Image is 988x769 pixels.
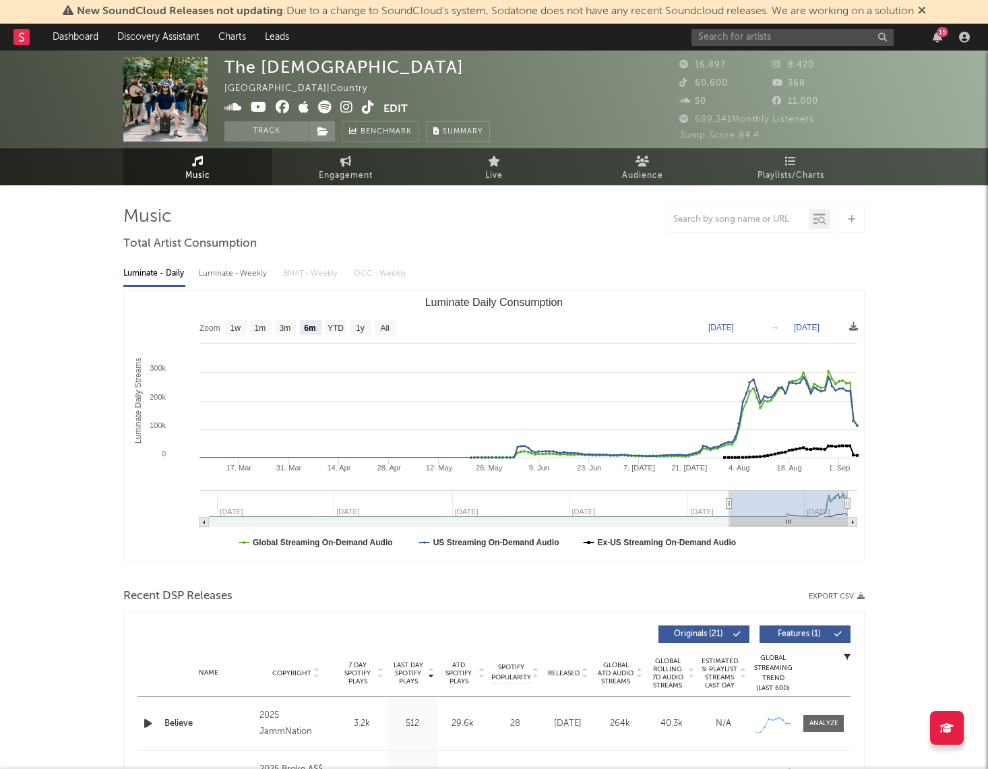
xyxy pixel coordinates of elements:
span: ATD Spotify Plays [441,661,476,685]
text: Luminate Daily Consumption [425,297,563,308]
text: 18. Aug [777,464,802,472]
span: 60,600 [679,79,728,88]
span: 16,897 [679,61,726,69]
button: Features(1) [760,625,851,643]
text: 21. [DATE] [671,464,707,472]
span: Released [548,669,580,677]
div: [GEOGRAPHIC_DATA] | Country [224,81,383,97]
span: Global Rolling 7D Audio Streams [649,657,686,689]
span: Spotify Popularity [491,663,531,683]
div: 2025 JammNation [259,708,333,740]
span: Music [185,168,210,184]
div: 264k [597,717,642,731]
text: Luminate Daily Streams [133,358,143,443]
a: Believe [164,717,253,731]
span: Originals ( 21 ) [667,630,729,638]
text: 4. Aug [729,464,749,472]
span: Features ( 1 ) [768,630,830,638]
text: 6m [304,324,315,333]
text: Zoom [199,324,220,333]
text: 300k [150,364,166,372]
span: 689,341 Monthly Listeners [679,115,814,124]
input: Search by song name or URL [667,214,809,225]
div: 3.2k [340,717,383,731]
div: Name [164,668,253,678]
span: Estimated % Playlist Streams Last Day [701,657,738,689]
a: Benchmark [342,121,419,142]
span: Live [485,168,503,184]
a: Dashboard [43,24,108,51]
text: 23. Jun [577,464,601,472]
text: 14. Apr [327,464,350,472]
a: Music [123,148,272,185]
text: Ex-US Streaming On-Demand Audio [598,538,737,547]
span: 368 [772,79,805,88]
span: Recent DSP Releases [123,588,233,605]
a: Audience [568,148,716,185]
text: All [380,324,389,333]
div: [DATE] [545,717,590,731]
text: YTD [328,324,344,333]
span: Dismiss [918,6,926,17]
span: Summary [443,128,483,135]
span: Last Day Spotify Plays [390,661,426,685]
div: 512 [390,717,434,731]
span: Global ATD Audio Streams [597,661,634,685]
span: : Due to a change to SoundCloud's system, Sodatone does not have any recent Soundcloud releases. ... [77,6,914,17]
div: 15 [937,27,948,37]
text: 28. Apr [377,464,401,472]
div: Luminate - Weekly [199,262,270,285]
button: Track [224,121,309,142]
button: 15 [933,32,942,42]
a: Playlists/Charts [716,148,865,185]
span: Benchmark [361,124,412,140]
span: 7 Day Spotify Plays [340,661,375,685]
div: 29.6k [441,717,485,731]
button: Summary [426,121,490,142]
text: 12. May [426,464,453,472]
a: Charts [209,24,255,51]
text: US Streaming On-Demand Audio [433,538,559,547]
text: 1w [230,324,241,333]
span: Jump Score: 84.4 [679,131,760,140]
div: 40.3k [649,717,694,731]
span: Engagement [319,168,373,184]
text: 3m [280,324,291,333]
button: Export CSV [809,592,865,601]
div: Global Streaming Trend (Last 60D) [753,653,793,694]
span: Total Artist Consumption [123,236,257,252]
span: Copyright [272,669,311,677]
span: 50 [679,97,706,106]
text: 1. Sep [829,464,851,472]
svg: Luminate Daily Consumption [124,291,864,561]
text: 100k [150,421,166,429]
button: Edit [383,100,408,117]
text: [DATE] [794,323,820,332]
text: 1y [356,324,365,333]
a: Engagement [272,148,420,185]
div: 28 [491,717,538,731]
text: 7. [DATE] [623,464,655,472]
div: The [DEMOGRAPHIC_DATA] [224,57,464,77]
input: Search for artists [691,29,894,46]
span: Audience [622,168,663,184]
text: [DATE] [708,323,734,332]
text: 17. Mar [226,464,252,472]
button: Originals(21) [658,625,749,643]
text: → [771,323,779,332]
div: N/A [701,717,746,731]
text: 26. May [476,464,503,472]
text: 9. Jun [529,464,549,472]
text: 31. Mar [276,464,302,472]
div: Luminate - Daily [123,262,185,285]
span: New SoundCloud Releases not updating [77,6,283,17]
text: 200k [150,393,166,401]
a: Discovery Assistant [108,24,209,51]
span: Playlists/Charts [758,168,824,184]
text: 0 [162,450,166,458]
span: 8,420 [772,61,814,69]
text: Global Streaming On-Demand Audio [253,538,393,547]
a: Live [420,148,568,185]
text: 1m [255,324,266,333]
